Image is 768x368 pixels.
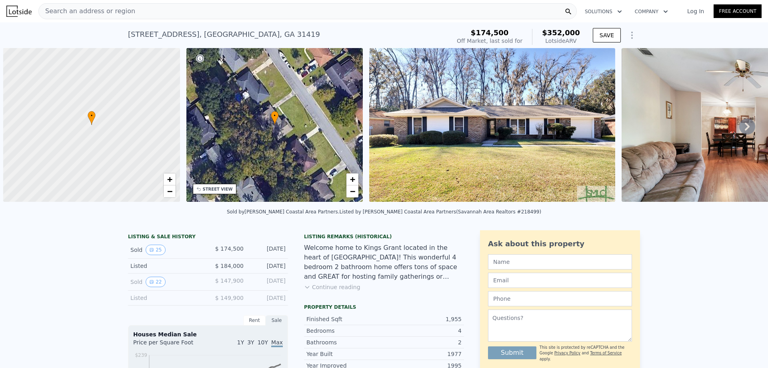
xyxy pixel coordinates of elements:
[133,330,283,338] div: Houses Median Sale
[350,174,355,184] span: +
[488,238,632,249] div: Ask about this property
[146,277,165,287] button: View historical data
[88,112,96,119] span: •
[339,209,541,215] div: Listed by [PERSON_NAME] Coastal Area Partners (Savannah Area Realtors #218499)
[384,350,462,358] div: 1977
[250,262,286,270] div: [DATE]
[457,37,522,45] div: Off Market, last sold for
[6,6,32,17] img: Lotside
[678,7,714,15] a: Log In
[271,112,279,119] span: •
[215,263,244,269] span: $ 184,000
[384,338,462,346] div: 2
[167,186,172,196] span: −
[488,273,632,288] input: Email
[164,173,176,185] a: Zoom in
[215,278,244,284] span: $ 147,900
[227,209,340,215] div: Sold by [PERSON_NAME] Coastal Area Partners .
[628,4,674,19] button: Company
[304,233,464,240] div: Listing Remarks (Historical)
[306,327,384,335] div: Bedrooms
[488,291,632,306] input: Phone
[384,315,462,323] div: 1,955
[39,6,135,16] span: Search an address or region
[542,28,580,37] span: $352,000
[130,277,202,287] div: Sold
[488,254,632,269] input: Name
[215,245,244,252] span: $ 174,500
[146,245,165,255] button: View historical data
[247,339,254,346] span: 3Y
[304,304,464,310] div: Property details
[203,186,233,192] div: STREET VIEW
[130,262,202,270] div: Listed
[306,315,384,323] div: Finished Sqft
[88,111,96,125] div: •
[133,338,208,351] div: Price per Square Foot
[135,352,147,358] tspan: $239
[271,339,283,347] span: Max
[164,185,176,197] a: Zoom out
[128,29,320,40] div: [STREET_ADDRESS] , [GEOGRAPHIC_DATA] , GA 31419
[271,111,279,125] div: •
[471,28,509,37] span: $174,500
[540,345,632,362] div: This site is protected by reCAPTCHA and the Google and apply.
[250,245,286,255] div: [DATE]
[384,327,462,335] div: 4
[488,346,536,359] button: Submit
[250,277,286,287] div: [DATE]
[590,351,622,355] a: Terms of Service
[130,294,202,302] div: Listed
[304,283,360,291] button: Continue reading
[714,4,762,18] a: Free Account
[266,315,288,326] div: Sale
[128,233,288,241] div: LISTING & SALE HISTORY
[306,338,384,346] div: Bathrooms
[346,185,358,197] a: Zoom out
[306,350,384,358] div: Year Built
[243,315,266,326] div: Rent
[554,351,580,355] a: Privacy Policy
[215,295,244,301] span: $ 149,900
[578,4,628,19] button: Solutions
[624,27,640,43] button: Show Options
[542,37,580,45] div: Lotside ARV
[167,174,172,184] span: +
[593,28,621,42] button: SAVE
[250,294,286,302] div: [DATE]
[350,186,355,196] span: −
[130,245,202,255] div: Sold
[346,173,358,185] a: Zoom in
[369,48,615,202] img: Sale: 10475137 Parcel: 18495087
[258,339,268,346] span: 10Y
[304,243,464,282] div: Welcome home to Kings Grant located in the heart of [GEOGRAPHIC_DATA]! This wonderful 4 bedroom 2...
[237,339,244,346] span: 1Y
